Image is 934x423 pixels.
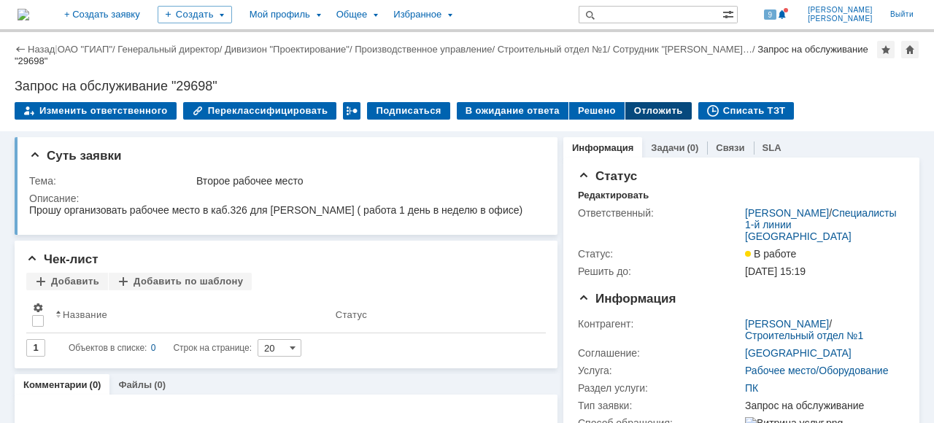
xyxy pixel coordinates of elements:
[578,190,649,201] div: Редактировать
[69,339,252,357] i: Строк на странице:
[745,207,899,242] div: /
[154,379,166,390] div: (0)
[225,44,350,55] a: Дивизион "Проектирование"
[498,44,613,55] div: /
[745,318,899,341] div: /
[613,44,758,55] div: /
[90,379,101,390] div: (0)
[687,142,698,153] div: (0)
[745,207,897,242] a: Специалисты 1-й линии [GEOGRAPHIC_DATA]
[763,142,781,153] a: SLA
[578,292,676,306] span: Информация
[578,207,742,219] div: Ответственный:
[29,175,193,187] div: Тема:
[117,44,219,55] a: Генеральный директор
[18,9,29,20] img: logo
[578,400,742,411] div: Тип заявки:
[32,302,44,314] span: Настройки
[745,248,796,260] span: В работе
[23,379,88,390] a: Комментарии
[578,169,637,183] span: Статус
[764,9,777,20] span: 9
[651,142,684,153] a: Задачи
[29,149,121,163] span: Суть заявки
[578,248,742,260] div: Статус:
[745,330,863,341] a: Строительный отдел №1
[29,193,541,204] div: Описание:
[745,318,829,330] a: [PERSON_NAME]
[578,382,742,394] div: Раздел услуги:
[613,44,752,55] a: Сотрудник "[PERSON_NAME]…
[58,44,112,55] a: ОАО "ГИАП"
[15,44,868,66] div: Запрос на обслуживание "29698"
[578,265,742,277] div: Решить до:
[117,44,225,55] div: /
[18,9,29,20] a: Перейти на домашнюю страницу
[196,175,538,187] div: Второе рабочее место
[716,142,744,153] a: Связи
[58,44,118,55] div: /
[745,382,758,394] a: ПК
[225,44,355,55] div: /
[330,296,534,333] th: Статус
[745,207,829,219] a: [PERSON_NAME]
[722,7,737,20] span: Расширенный поиск
[63,309,107,320] div: Название
[355,44,498,55] div: /
[745,265,806,277] span: [DATE] 15:19
[118,379,152,390] a: Файлы
[50,296,330,333] th: Название
[745,347,852,359] a: [GEOGRAPHIC_DATA]
[901,41,919,58] div: Сделать домашней страницей
[151,339,156,357] div: 0
[355,44,492,55] a: Производственное управление
[343,102,360,120] div: Работа с массовостью
[578,365,742,376] div: Услуга:
[578,347,742,359] div: Соглашение:
[572,142,633,153] a: Информация
[745,400,899,411] div: Запрос на обслуживание
[877,41,895,58] div: Добавить в избранное
[498,44,608,55] a: Строительный отдел №1
[808,6,873,15] span: [PERSON_NAME]
[745,365,888,376] a: Рабочее место/Оборудование
[808,15,873,23] span: [PERSON_NAME]
[28,44,55,55] a: Назад
[15,79,919,93] div: Запрос на обслуживание "29698"
[158,6,232,23] div: Создать
[55,43,57,54] div: |
[578,318,742,330] div: Контрагент:
[336,309,367,320] div: Статус
[26,252,99,266] span: Чек-лист
[69,343,147,353] span: Объектов в списке:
